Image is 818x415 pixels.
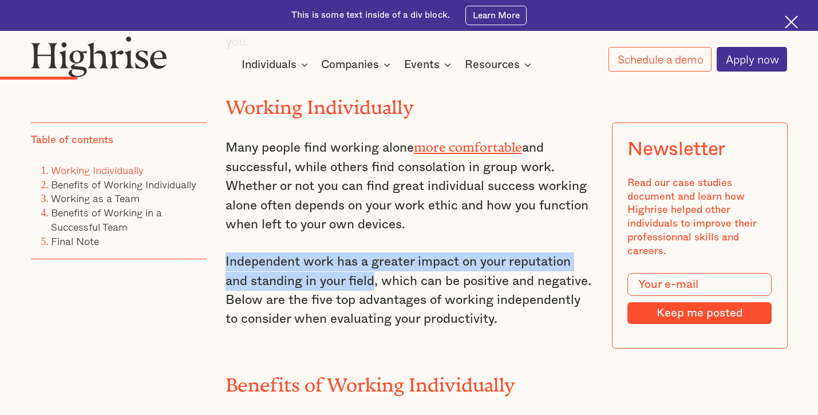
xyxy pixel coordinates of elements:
h2: Benefits of Working Individually [226,370,593,392]
a: Apply now [717,47,787,72]
a: Working Individually [51,162,144,178]
a: Final Note [51,233,99,249]
a: more comfortable [414,140,522,148]
div: Individuals [242,58,311,72]
input: Your e-mail [627,273,771,296]
a: Benefits of Working in a Successful Team [51,204,162,235]
div: Events [404,58,455,72]
img: Cross icon [785,15,798,29]
form: Modal Form [627,273,771,324]
div: Read our case studies document and learn how Highrise helped other individuals to improve their p... [627,176,771,258]
p: Independent work has a greater impact on your reputation and standing in your field, which can be... [226,252,593,329]
a: Benefits of Working Individually [51,176,196,192]
div: Individuals [242,58,297,72]
div: Companies [321,58,379,72]
div: Newsletter [627,139,725,161]
div: Resources [465,58,535,72]
img: Highrise logo [31,36,168,77]
input: Keep me posted [627,302,771,323]
div: This is some text inside of a div block. [291,9,450,21]
div: Events [404,58,440,72]
div: Resources [465,58,520,72]
a: Learn More [465,6,527,25]
a: Schedule a demo [608,47,712,72]
h2: Working Individually [226,92,593,114]
p: Many people find working alone and successful, while others find consolation in group work. Wheth... [226,136,593,234]
div: Table of contents [31,133,113,147]
div: Companies [321,58,394,72]
a: Working as a Team [51,190,140,206]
